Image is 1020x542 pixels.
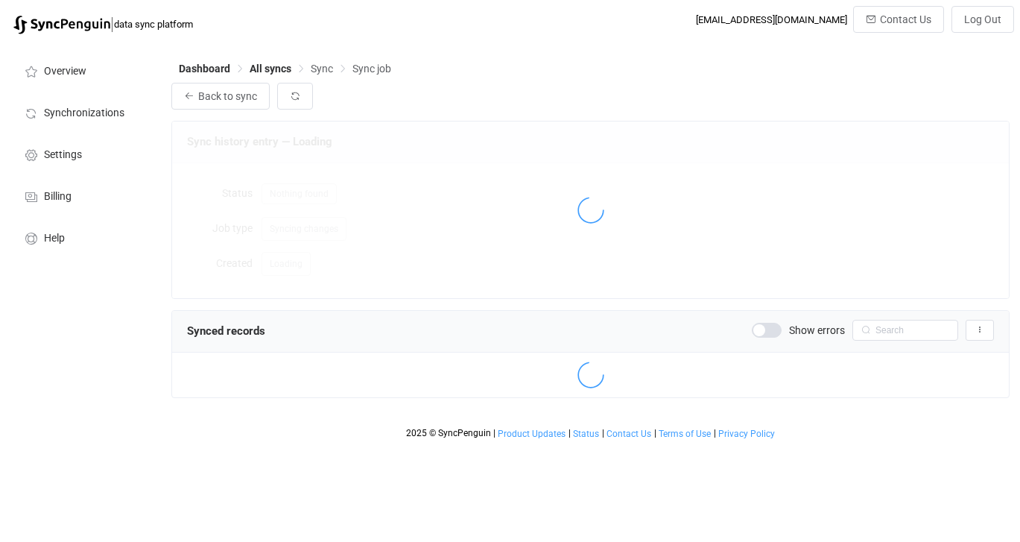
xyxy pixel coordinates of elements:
div: [EMAIL_ADDRESS][DOMAIN_NAME] [696,14,847,25]
a: Help [7,216,156,258]
span: | [568,428,571,438]
a: Settings [7,133,156,174]
span: Contact Us [880,13,931,25]
button: Back to sync [171,83,270,110]
a: |data sync platform [13,13,193,34]
div: Breadcrumb [179,63,391,74]
span: Billing [44,191,72,203]
span: Settings [44,149,82,161]
span: Product Updates [498,429,566,439]
span: | [493,428,495,438]
span: Sync [311,63,333,75]
span: | [714,428,716,438]
a: Product Updates [497,429,566,439]
span: Contact Us [606,429,651,439]
span: Synchronizations [44,107,124,119]
span: Dashboard [179,63,230,75]
span: Show errors [789,325,845,335]
span: Synced records [187,324,265,338]
button: Log Out [951,6,1014,33]
span: Status [573,429,599,439]
a: Overview [7,49,156,91]
span: | [654,428,656,438]
a: Privacy Policy [718,429,776,439]
span: Log Out [964,13,1001,25]
button: Contact Us [853,6,944,33]
span: | [602,428,604,438]
span: 2025 © SyncPenguin [406,428,491,438]
span: Overview [44,66,86,78]
a: Contact Us [606,429,652,439]
a: Status [572,429,600,439]
span: Help [44,233,65,245]
a: Synchronizations [7,91,156,133]
input: Search [852,320,958,341]
span: Privacy Policy [718,429,775,439]
img: syncpenguin.svg [13,16,110,34]
span: data sync platform [114,19,193,30]
span: Sync job [352,63,391,75]
span: All syncs [250,63,291,75]
a: Billing [7,174,156,216]
a: Terms of Use [658,429,712,439]
span: Back to sync [198,90,257,102]
span: | [110,13,114,34]
span: Terms of Use [659,429,711,439]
